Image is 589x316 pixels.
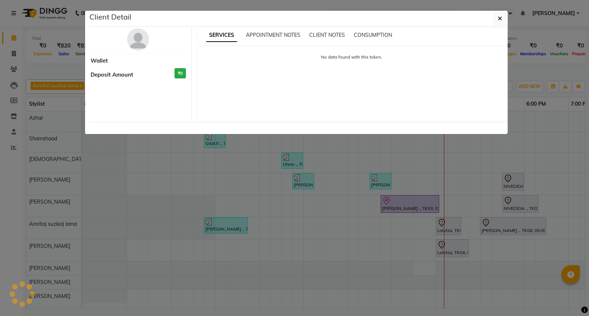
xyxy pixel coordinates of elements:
[174,68,186,79] h3: ₹0
[354,32,392,38] span: CONSUMPTION
[91,71,133,79] span: Deposit Amount
[309,32,345,38] span: CLIENT NOTES
[205,54,499,60] p: No data found with this token.
[246,32,300,38] span: APPOINTMENT NOTES
[91,57,108,65] span: Wallet
[127,28,149,50] img: avatar
[89,11,131,22] h5: Client Detail
[206,29,237,42] span: SERVICES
